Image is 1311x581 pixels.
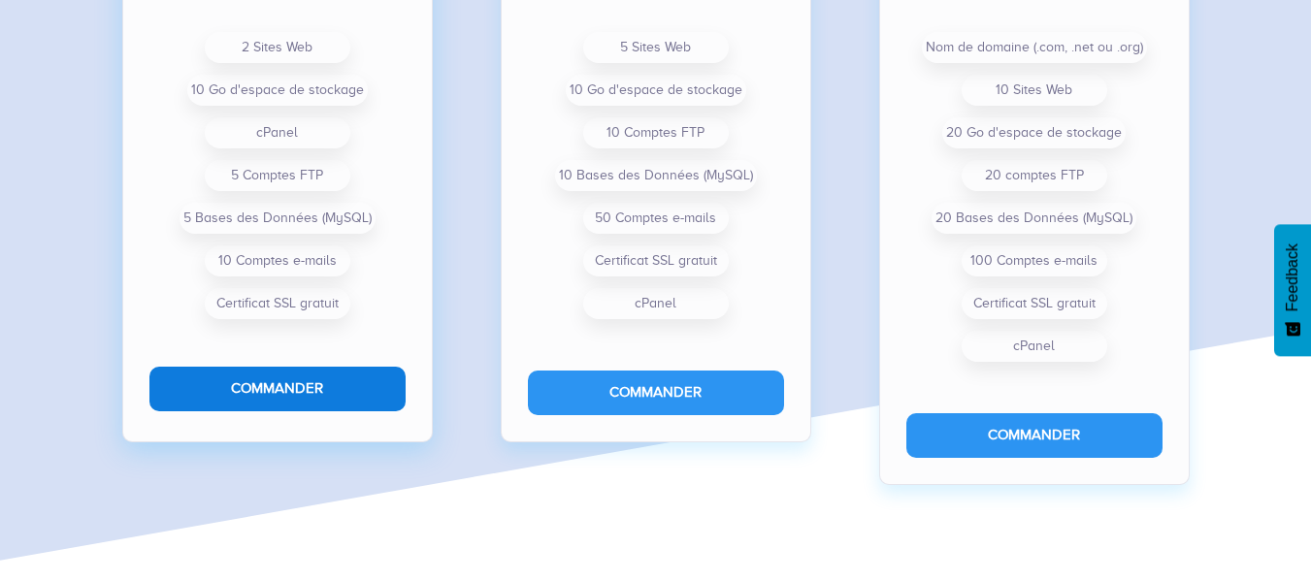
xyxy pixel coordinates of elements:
[566,75,746,106] li: 10 Go d'espace de stockage
[205,245,350,276] li: 10 Comptes e-mails
[528,371,784,414] button: Commander
[149,367,406,410] button: Commander
[962,160,1107,191] li: 20 comptes FTP
[962,288,1107,319] li: Certificat SSL gratuit
[962,245,1107,276] li: 100 Comptes e-mails
[583,203,729,234] li: 50 Comptes e-mails
[942,117,1126,148] li: 20 Go d'espace de stockage
[180,203,376,234] li: 5 Bases des Données (MySQL)
[583,32,729,63] li: 5 Sites Web
[1214,484,1288,558] iframe: Drift Widget Chat Controller
[906,413,1163,457] button: Commander
[1284,243,1301,311] span: Feedback
[205,32,350,63] li: 2 Sites Web
[205,160,350,191] li: 5 Comptes FTP
[187,75,368,106] li: 10 Go d'espace de stockage
[932,203,1136,234] li: 20 Bases des Données (MySQL)
[922,32,1147,63] li: Nom de domaine (.com, .net ou .org)
[205,288,350,319] li: Certificat SSL gratuit
[555,160,757,191] li: 10 Bases des Données (MySQL)
[583,288,729,319] li: cPanel
[962,331,1107,362] li: cPanel
[205,117,350,148] li: cPanel
[1274,224,1311,356] button: Feedback - Afficher l’enquête
[962,75,1107,106] li: 10 Sites Web
[583,117,729,148] li: 10 Comptes FTP
[583,245,729,276] li: Certificat SSL gratuit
